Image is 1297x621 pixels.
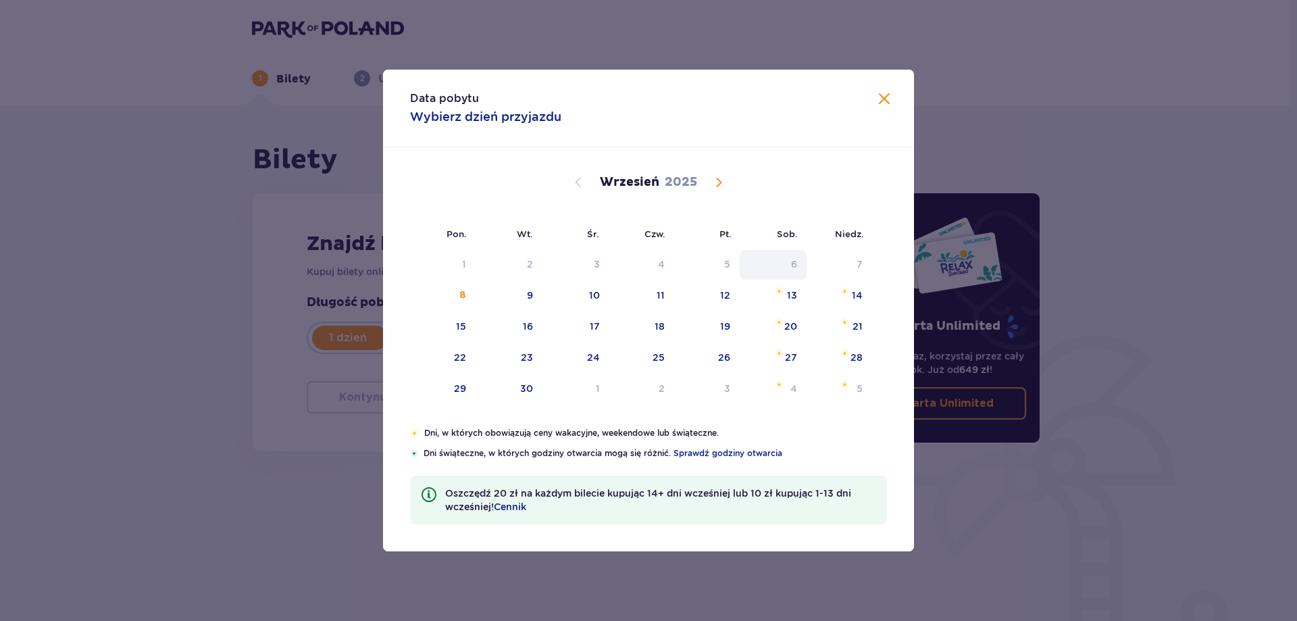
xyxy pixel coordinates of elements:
td: wtorek, 30 września 2025 [476,374,542,404]
div: 11 [657,289,665,302]
td: sobota, 13 września 2025 [740,281,807,311]
div: 13 [787,289,797,302]
div: 16 [523,320,533,333]
td: Not available. środa, 3 września 2025 [542,250,609,280]
div: 24 [587,351,600,364]
small: Sob. [777,228,798,239]
td: poniedziałek, 15 września 2025 [410,312,476,342]
div: 8 [459,289,466,302]
div: 9 [527,289,533,302]
a: Sprawdź godziny otwarcia [673,447,782,459]
td: niedziela, 21 września 2025 [807,312,872,342]
td: Not available. sobota, 6 września 2025 [740,250,807,280]
div: 23 [521,351,533,364]
div: 18 [655,320,665,333]
div: 27 [785,351,797,364]
td: Not available. niedziela, 7 września 2025 [807,250,872,280]
div: 3 [724,382,730,395]
div: 1 [596,382,600,395]
small: Śr. [587,228,599,239]
small: Czw. [644,228,665,239]
div: 25 [653,351,665,364]
div: 10 [589,289,600,302]
div: 26 [718,351,730,364]
div: 1 [462,257,466,271]
p: Dni, w których obowiązują ceny wakacyjne, weekendowe lub świąteczne. [424,427,887,439]
td: czwartek, 25 września 2025 [609,343,675,373]
td: Not available. czwartek, 4 września 2025 [609,250,675,280]
td: poniedziałek, 22 września 2025 [410,343,476,373]
td: piątek, 3 października 2025 [674,374,740,404]
td: sobota, 4 października 2025 [740,374,807,404]
div: 20 [784,320,797,333]
div: 12 [720,289,730,302]
div: 5 [724,257,730,271]
p: Dni świąteczne, w których godziny otwarcia mogą się różnić. [424,447,887,459]
td: środa, 10 września 2025 [542,281,609,311]
small: Wt. [517,228,533,239]
td: Not available. poniedziałek, 1 września 2025 [410,250,476,280]
div: 3 [594,257,600,271]
div: 2 [527,257,533,271]
td: niedziela, 5 października 2025 [807,374,872,404]
td: piątek, 12 września 2025 [674,281,740,311]
div: 4 [658,257,665,271]
td: wtorek, 23 września 2025 [476,343,542,373]
small: Pon. [447,228,467,239]
td: środa, 1 października 2025 [542,374,609,404]
td: poniedziałek, 29 września 2025 [410,374,476,404]
small: Pt. [719,228,732,239]
td: niedziela, 14 września 2025 [807,281,872,311]
div: 4 [790,382,797,395]
td: wtorek, 16 września 2025 [476,312,542,342]
div: 15 [456,320,466,333]
td: niedziela, 28 września 2025 [807,343,872,373]
td: wtorek, 9 września 2025 [476,281,542,311]
div: 2 [659,382,665,395]
div: 29 [454,382,466,395]
td: piątek, 19 września 2025 [674,312,740,342]
td: środa, 24 września 2025 [542,343,609,373]
small: Niedz. [835,228,864,239]
div: Calendar [383,147,914,427]
div: 6 [791,257,797,271]
td: czwartek, 2 października 2025 [609,374,675,404]
td: czwartek, 11 września 2025 [609,281,675,311]
div: 19 [720,320,730,333]
td: sobota, 20 września 2025 [740,312,807,342]
td: poniedziałek, 8 września 2025 [410,281,476,311]
td: środa, 17 września 2025 [542,312,609,342]
td: Not available. piątek, 5 września 2025 [674,250,740,280]
div: 30 [520,382,533,395]
div: 22 [454,351,466,364]
div: 17 [590,320,600,333]
td: Not available. wtorek, 2 września 2025 [476,250,542,280]
td: czwartek, 18 września 2025 [609,312,675,342]
td: sobota, 27 września 2025 [740,343,807,373]
td: piątek, 26 września 2025 [674,343,740,373]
